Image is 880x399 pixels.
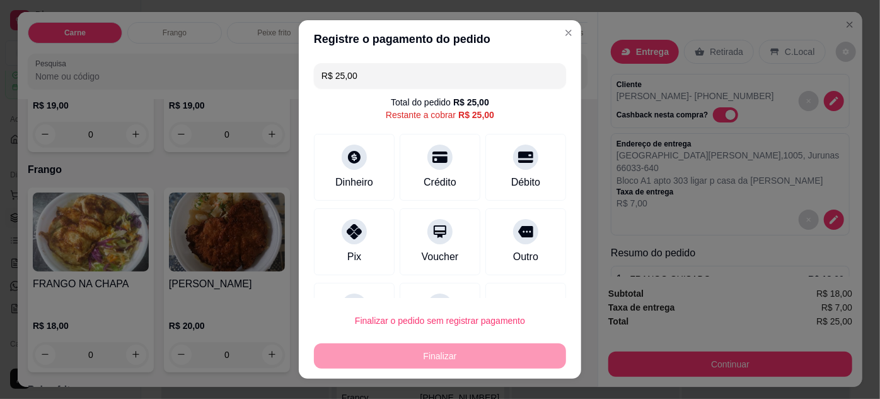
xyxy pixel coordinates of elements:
[391,96,489,109] div: Total do pedido
[299,20,581,58] header: Registre o pagamento do pedido
[386,109,494,121] div: Restante a cobrar
[559,23,579,43] button: Close
[458,109,494,121] div: R$ 25,00
[453,96,489,109] div: R$ 25,00
[335,175,373,190] div: Dinheiro
[513,249,538,265] div: Outro
[321,63,559,88] input: Ex.: hambúrguer de cordeiro
[511,175,540,190] div: Débito
[347,249,361,265] div: Pix
[422,249,459,265] div: Voucher
[424,175,456,190] div: Crédito
[314,308,566,333] button: Finalizar o pedido sem registrar pagamento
